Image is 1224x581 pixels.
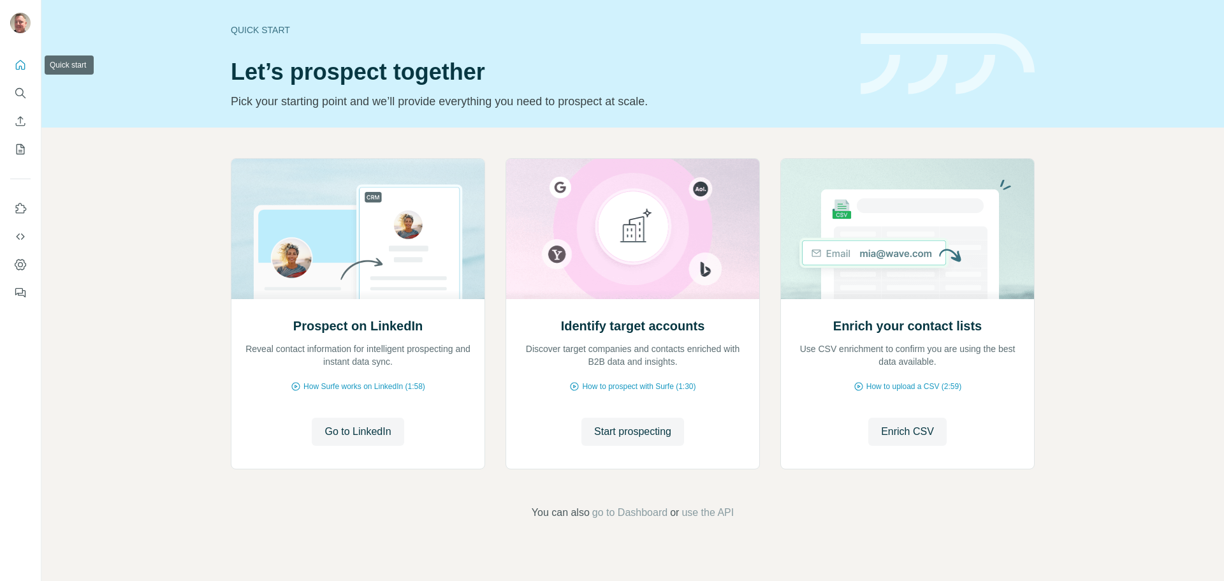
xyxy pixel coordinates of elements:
button: use the API [681,505,734,520]
span: or [670,505,679,520]
button: Go to LinkedIn [312,418,404,446]
span: How to prospect with Surfe (1:30) [582,381,696,392]
img: Identify target accounts [506,159,760,299]
div: Quick start [231,24,845,36]
button: go to Dashboard [592,505,667,520]
h2: Identify target accounts [561,317,705,335]
p: Pick your starting point and we’ll provide everything you need to prospect at scale. [231,92,845,110]
span: How Surfe works on LinkedIn (1:58) [303,381,425,392]
h1: Let’s prospect together [231,59,845,85]
button: Enrich CSV [868,418,947,446]
h2: Prospect on LinkedIn [293,317,423,335]
span: Go to LinkedIn [324,424,391,439]
button: Quick start [10,54,31,77]
span: Enrich CSV [881,424,934,439]
span: Start prospecting [594,424,671,439]
button: Search [10,82,31,105]
p: Discover target companies and contacts enriched with B2B data and insights. [519,342,747,368]
img: Prospect on LinkedIn [231,159,485,299]
span: How to upload a CSV (2:59) [866,381,961,392]
p: Reveal contact information for intelligent prospecting and instant data sync. [244,342,472,368]
button: My lists [10,138,31,161]
img: banner [861,33,1035,95]
img: Avatar [10,13,31,33]
p: Use CSV enrichment to confirm you are using the best data available. [794,342,1021,368]
button: Dashboard [10,253,31,276]
button: Use Surfe API [10,225,31,248]
button: Feedback [10,281,31,304]
button: Enrich CSV [10,110,31,133]
button: Use Surfe on LinkedIn [10,197,31,220]
button: Start prospecting [581,418,684,446]
img: Enrich your contact lists [780,159,1035,299]
h2: Enrich your contact lists [833,317,982,335]
span: You can also [532,505,590,520]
